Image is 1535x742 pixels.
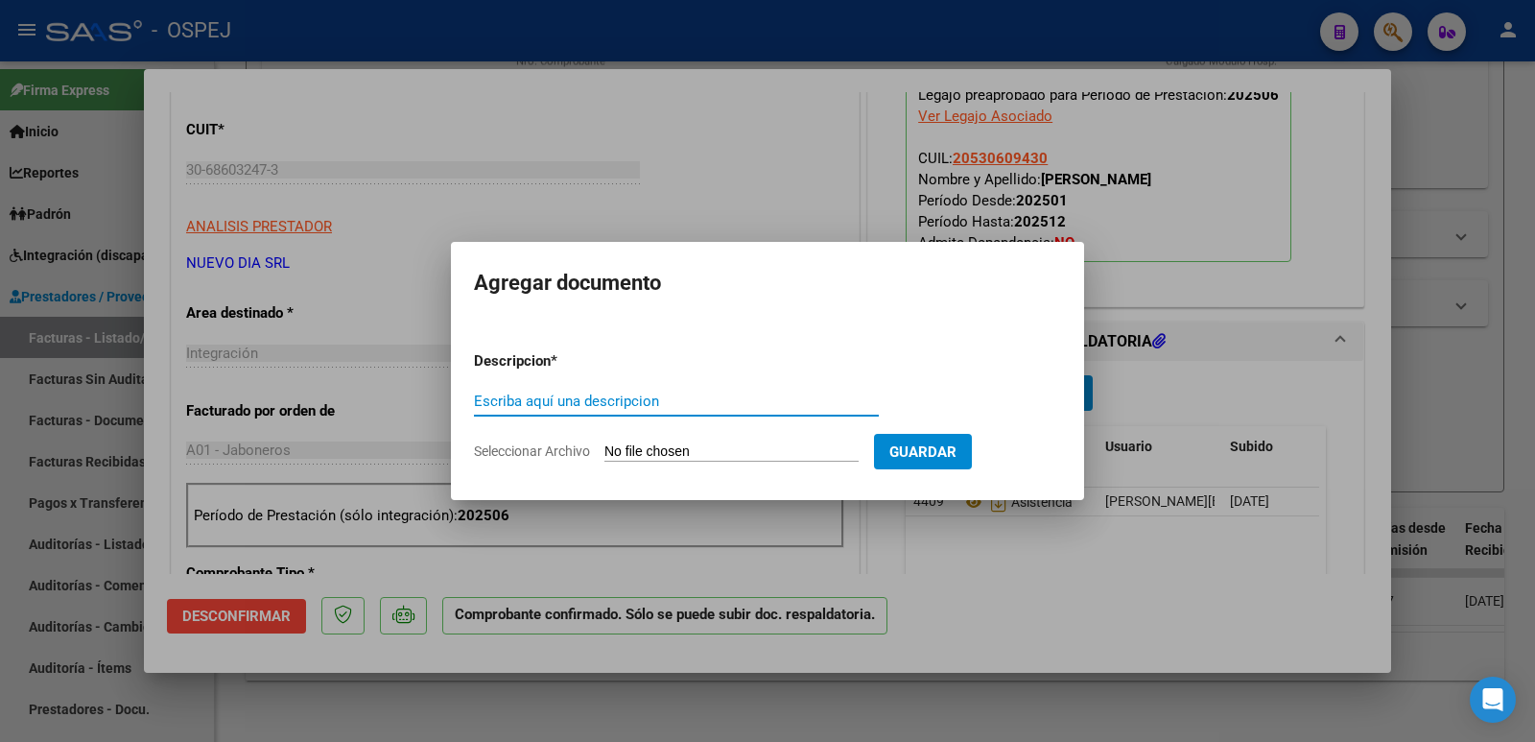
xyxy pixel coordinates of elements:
p: Descripcion [474,350,650,372]
button: Guardar [874,434,972,469]
span: Seleccionar Archivo [474,443,590,459]
h2: Agregar documento [474,265,1061,301]
span: Guardar [889,443,956,461]
div: Open Intercom Messenger [1470,677,1516,723]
